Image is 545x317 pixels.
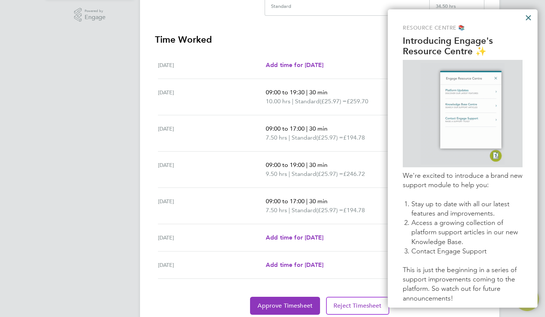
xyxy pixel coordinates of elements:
[85,14,106,21] span: Engage
[309,125,328,132] span: 30 min
[403,24,523,32] p: Resource Centre 📚
[343,207,365,214] span: £194.78
[295,97,320,106] span: Standard
[309,161,328,168] span: 30 min
[266,98,290,105] span: 10.00 hrs
[343,134,365,141] span: £194.78
[158,124,266,142] div: [DATE]
[306,125,308,132] span: |
[271,3,291,9] div: Standard
[266,207,287,214] span: 7.50 hrs
[316,170,343,177] span: (£25.97) =
[403,265,523,303] p: This is just the beginning in a series of support improvements coming to the platform. So watch o...
[411,247,523,256] li: Contact Engage Support
[334,302,382,310] span: Reject Timesheet
[266,61,323,68] span: Add time for [DATE]
[289,134,290,141] span: |
[292,98,293,105] span: |
[266,134,287,141] span: 7.50 hrs
[266,170,287,177] span: 9.50 hrs
[85,8,106,14] span: Powered by
[258,302,313,310] span: Approve Timesheet
[347,98,368,105] span: £259.70
[158,161,266,179] div: [DATE]
[403,171,523,190] p: We're excited to introduce a brand new support module to help you:
[158,88,266,106] div: [DATE]
[266,234,323,241] span: Add time for [DATE]
[266,89,305,96] span: 09:00 to 19:30
[266,125,305,132] span: 09:00 to 17:00
[421,63,505,164] img: GIF of Resource Centre being opened
[316,207,343,214] span: (£25.97) =
[306,161,308,168] span: |
[266,261,323,268] span: Add time for [DATE]
[289,170,290,177] span: |
[320,98,347,105] span: (£25.97) =
[316,134,343,141] span: (£25.97) =
[343,170,365,177] span: £246.72
[158,61,266,70] div: [DATE]
[411,199,523,218] li: Stay up to date with all our latest features and improvements.
[292,133,316,142] span: Standard
[266,198,305,205] span: 09:00 to 17:00
[289,207,290,214] span: |
[309,89,328,96] span: 30 min
[525,12,532,24] button: Close
[158,197,266,215] div: [DATE]
[266,161,305,168] span: 09:00 to 19:00
[306,198,308,205] span: |
[403,46,523,57] p: Resource Centre ✨
[158,260,266,269] div: [DATE]
[403,36,523,46] p: Introducing Engage's
[292,206,316,215] span: Standard
[292,170,316,179] span: Standard
[155,34,484,46] h3: Time Worked
[309,198,328,205] span: 30 min
[411,218,523,247] li: Access a growing collection of platform support articles in our new Knowledge Base.
[158,233,266,242] div: [DATE]
[306,89,308,96] span: |
[429,3,484,15] div: 34.50 hrs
